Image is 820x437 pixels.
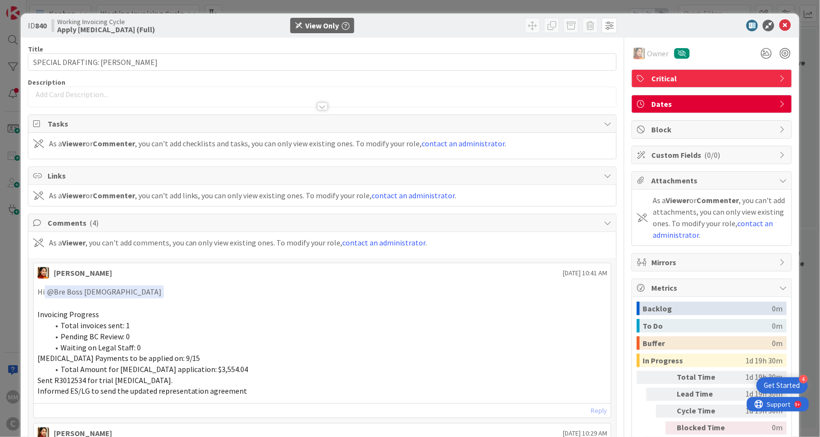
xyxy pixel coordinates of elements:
label: Title [28,45,43,53]
span: Description [28,78,65,87]
span: Mirrors [651,257,774,268]
div: 1d 19h 30m [745,354,783,367]
span: Total invoices sent: 1 [61,321,130,330]
div: In Progress [643,354,745,367]
span: Custom Fields [651,149,774,161]
a: contact an administrator [372,191,455,200]
input: type card name here... [28,53,617,71]
span: Informed ES/LG to send the updated representation agreement [37,386,248,396]
span: Total Amount for [MEDICAL_DATA] application: $3,554.04 [61,364,248,374]
p: Hi [37,285,608,298]
div: 0m [772,302,783,315]
span: Block [651,124,774,135]
div: 0m [733,422,783,435]
div: View Only [305,20,339,31]
div: As a or , you can't add attachments, you can only view existing ones. To modify your role, . [653,194,787,241]
a: Reply [591,405,607,417]
div: To Do [643,319,772,333]
div: 0m [772,336,783,350]
b: Viewer [62,139,86,148]
span: Working Invoicing Cycle [57,18,155,26]
span: Bre Boss [DEMOGRAPHIC_DATA] [47,287,162,296]
div: 4 [799,375,808,384]
span: Waiting on Legal Staff: 0 [61,343,141,352]
span: Metrics [651,282,774,294]
div: Cycle Time [677,405,730,418]
div: As a , you can't add comments, you can only view existing ones. To modify your role, . [49,237,427,248]
span: Sent R3012534 for trial [MEDICAL_DATA]. [37,375,173,385]
b: Commenter [696,195,739,205]
div: [PERSON_NAME] [54,267,112,279]
div: Buffer [643,336,772,350]
img: PM [37,267,49,279]
div: As a or , you can't add links, you can only view existing ones. To modify your role, . [49,190,457,201]
b: Commenter [93,139,135,148]
span: Critical [651,73,774,84]
div: 9+ [49,4,53,12]
span: Links [48,170,599,181]
div: As a or , you can't add checklists and tasks, you can only view existing ones. To modify your rol... [49,138,507,149]
a: contact an administrator [422,139,505,148]
b: Viewer [62,238,86,247]
b: Apply [MEDICAL_DATA] (Full) [57,26,155,33]
div: Blocked Time [677,422,730,435]
span: Owner [647,48,669,59]
div: 1d 19h 30m [733,371,783,384]
b: Viewer [62,191,86,200]
span: Invoicing Progress [37,309,99,319]
div: 0m [772,319,783,333]
span: [DATE] 10:41 AM [563,268,607,278]
div: 1d 19h 30m [733,388,783,401]
div: Total Time [677,371,730,384]
span: ID [28,20,47,31]
div: Open Get Started checklist, remaining modules: 4 [757,377,808,394]
span: [MEDICAL_DATA] Payments to be applied on: 9/15 [37,353,200,363]
span: Pending BC Review: 0 [61,332,130,341]
a: contact an administrator [343,238,426,247]
span: ( 0/0 ) [704,150,720,160]
img: PM [634,48,645,59]
span: Attachments [651,175,774,186]
div: Backlog [643,302,772,315]
b: Commenter [93,191,135,200]
b: Viewer [666,195,689,205]
div: Get Started [764,381,800,390]
span: Dates [651,98,774,110]
span: @ [47,287,54,296]
span: Support [20,1,44,13]
span: Comments [48,217,599,229]
span: Tasks [48,118,599,129]
b: 840 [35,21,47,30]
div: Lead Time [677,388,730,401]
span: ( 4 ) [89,218,99,228]
div: 1d 19h 30m [733,405,783,418]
